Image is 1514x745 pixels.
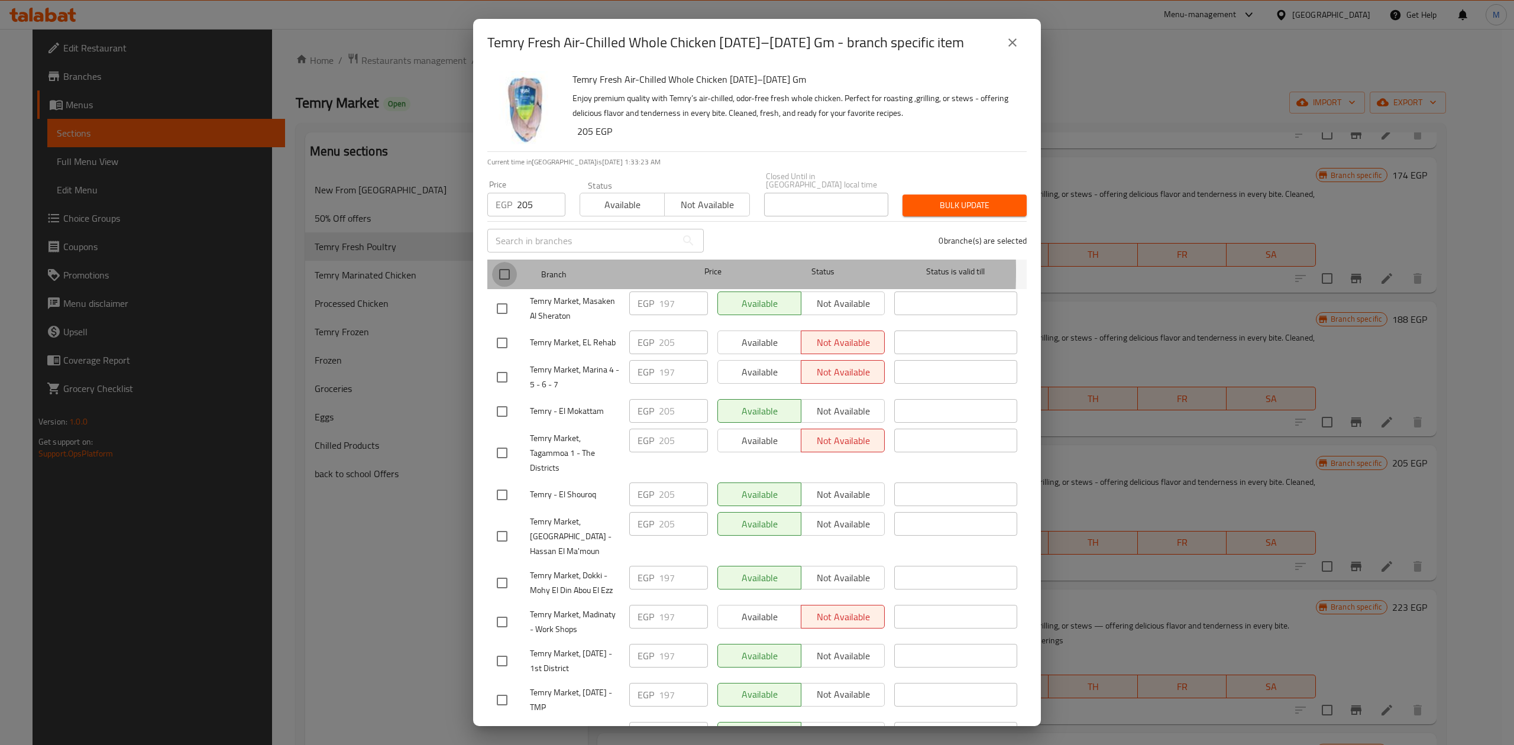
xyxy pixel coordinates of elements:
[638,296,654,310] p: EGP
[530,607,620,637] span: Temry Market, Madinaty - Work Shops
[530,487,620,502] span: Temry - El Shouroq
[487,33,964,52] h2: Temry Fresh Air-Chilled Whole Chicken [DATE]–[DATE] Gm - branch specific item
[638,688,654,702] p: EGP
[577,123,1017,140] h6: 205 EGP
[902,195,1027,216] button: Bulk update
[530,404,620,419] span: Temry - El Mokattam
[659,291,708,315] input: Please enter price
[659,605,708,629] input: Please enter price
[674,264,752,279] span: Price
[894,264,1017,279] span: Status is valid till
[638,335,654,349] p: EGP
[530,568,620,598] span: Temry Market, Dokki - Mohy El Din Abou El Ezz
[572,91,1017,121] p: Enjoy premium quality with Temry’s air-chilled, odor-free fresh whole chicken. Perfect for roasti...
[998,28,1027,57] button: close
[638,404,654,418] p: EGP
[669,196,745,213] span: Not available
[659,683,708,707] input: Please enter price
[638,571,654,585] p: EGP
[659,566,708,589] input: Please enter price
[762,264,885,279] span: Status
[487,71,563,147] img: Temry Fresh Air-Chilled Whole Chicken 1100–1200 Gm
[585,196,660,213] span: Available
[530,362,620,392] span: Temry Market, Marina 4 - 5 - 6 - 7
[530,431,620,475] span: Temry Market, Tagammoa 1 - The Districts
[530,514,620,559] span: Temry Market, [GEOGRAPHIC_DATA] - Hassan El Ma'moun
[659,429,708,452] input: Please enter price
[638,649,654,663] p: EGP
[939,235,1027,247] p: 0 branche(s) are selected
[664,193,749,216] button: Not available
[659,360,708,384] input: Please enter price
[572,71,1017,88] h6: Temry Fresh Air-Chilled Whole Chicken [DATE]–[DATE] Gm
[659,512,708,536] input: Please enter price
[517,193,565,216] input: Please enter price
[659,644,708,668] input: Please enter price
[530,646,620,676] span: Temry Market, [DATE] - 1st District
[638,610,654,624] p: EGP
[638,517,654,531] p: EGP
[659,482,708,506] input: Please enter price
[530,294,620,323] span: Temry Market, Masaken Al Sheraton
[530,335,620,350] span: Temry Market, EL Rehab
[638,433,654,448] p: EGP
[659,399,708,423] input: Please enter price
[659,331,708,354] input: Please enter price
[638,487,654,501] p: EGP
[580,193,665,216] button: Available
[541,267,664,282] span: Branch
[496,197,512,212] p: EGP
[530,685,620,715] span: Temry Market, [DATE] - TMP
[487,229,677,252] input: Search in branches
[638,365,654,379] p: EGP
[487,157,1027,167] p: Current time in [GEOGRAPHIC_DATA] is [DATE] 1:33:23 AM
[912,198,1017,213] span: Bulk update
